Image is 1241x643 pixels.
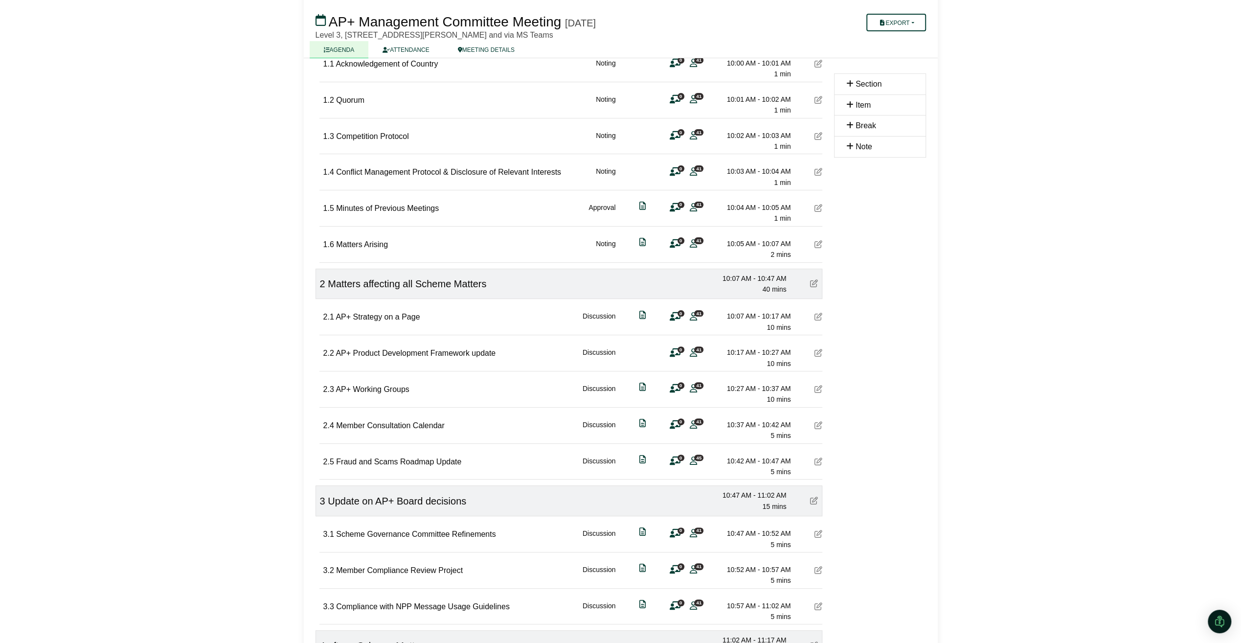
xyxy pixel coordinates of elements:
[329,14,561,29] span: AP+ Management Committee Meeting
[677,599,684,606] span: 0
[323,204,334,212] span: 1.5
[694,528,703,534] span: 41
[722,58,791,69] div: 10:00 AM - 10:01 AM
[583,600,616,622] div: Discussion
[583,419,616,441] div: Discussion
[677,165,684,172] span: 0
[694,57,703,63] span: 41
[677,93,684,99] span: 0
[677,382,684,389] span: 0
[694,382,703,389] span: 41
[774,179,790,186] span: 1 min
[722,347,791,358] div: 10:17 AM - 10:27 AM
[718,490,787,501] div: 10:47 AM - 11:02 AM
[722,600,791,611] div: 10:57 AM - 11:02 AM
[694,165,703,172] span: 41
[722,202,791,213] div: 10:04 AM - 10:05 AM
[316,31,553,39] span: Level 3, [STREET_ADDRESS][PERSON_NAME] and via MS Teams
[856,121,876,130] span: Break
[774,106,790,114] span: 1 min
[722,166,791,177] div: 10:03 AM - 10:04 AM
[368,41,443,58] a: ATTENDANCE
[694,310,703,317] span: 41
[762,503,786,510] span: 15 mins
[336,240,388,249] span: Matters Arising
[770,613,790,620] span: 5 mins
[583,311,616,333] div: Discussion
[722,130,791,141] div: 10:02 AM - 10:03 AM
[770,541,790,549] span: 5 mins
[596,238,615,260] div: Noting
[722,419,791,430] div: 10:37 AM - 10:42 AM
[596,94,615,116] div: Noting
[596,58,615,80] div: Noting
[677,418,684,425] span: 0
[323,96,334,104] span: 1.2
[694,418,703,425] span: 41
[323,385,334,393] span: 2.3
[323,566,334,574] span: 3.2
[336,60,438,68] span: Acknowledgement of Country
[694,599,703,606] span: 41
[774,70,790,78] span: 1 min
[323,421,334,430] span: 2.4
[677,237,684,244] span: 0
[336,96,364,104] span: Quorum
[677,57,684,63] span: 0
[323,313,334,321] span: 2.1
[323,458,334,466] span: 2.5
[336,566,463,574] span: Member Compliance Review Project
[770,576,790,584] span: 5 mins
[722,383,791,394] div: 10:27 AM - 10:37 AM
[336,530,496,538] span: Scheme Governance Committee Refinements
[583,383,616,405] div: Discussion
[1208,610,1231,633] div: Open Intercom Messenger
[677,455,684,461] span: 0
[336,385,409,393] span: AP+ Working Groups
[583,564,616,586] div: Discussion
[336,602,510,611] span: Compliance with NPP Message Usage Guidelines
[722,311,791,321] div: 10:07 AM - 10:17 AM
[866,14,925,31] button: Export
[323,168,334,176] span: 1.4
[336,168,561,176] span: Conflict Management Protocol & Disclosure of Relevant Interests
[762,285,786,293] span: 40 mins
[722,456,791,466] div: 10:42 AM - 10:47 AM
[677,310,684,317] span: 0
[565,17,596,29] div: [DATE]
[320,496,325,506] span: 3
[336,132,409,140] span: Competition Protocol
[770,251,790,258] span: 2 mins
[596,130,615,152] div: Noting
[336,204,439,212] span: Minutes of Previous Meetings
[320,278,325,289] span: 2
[583,456,616,478] div: Discussion
[323,60,334,68] span: 1.1
[310,41,369,58] a: AGENDA
[336,421,444,430] span: Member Consultation Calendar
[767,395,790,403] span: 10 mins
[677,528,684,534] span: 0
[694,346,703,353] span: 41
[722,528,791,539] div: 10:47 AM - 10:52 AM
[770,468,790,476] span: 5 mins
[694,563,703,570] span: 41
[856,142,872,151] span: Note
[444,41,529,58] a: MEETING DETAILS
[770,432,790,439] span: 5 mins
[323,530,334,538] span: 3.1
[722,564,791,575] div: 10:52 AM - 10:57 AM
[323,349,334,357] span: 2.2
[694,237,703,244] span: 41
[722,238,791,249] div: 10:05 AM - 10:07 AM
[583,347,616,369] div: Discussion
[774,214,790,222] span: 1 min
[767,360,790,367] span: 10 mins
[323,132,334,140] span: 1.3
[588,202,615,224] div: Approval
[596,166,615,188] div: Noting
[328,496,466,506] span: Update on AP+ Board decisions
[694,455,703,461] span: 45
[583,528,616,550] div: Discussion
[767,323,790,331] span: 10 mins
